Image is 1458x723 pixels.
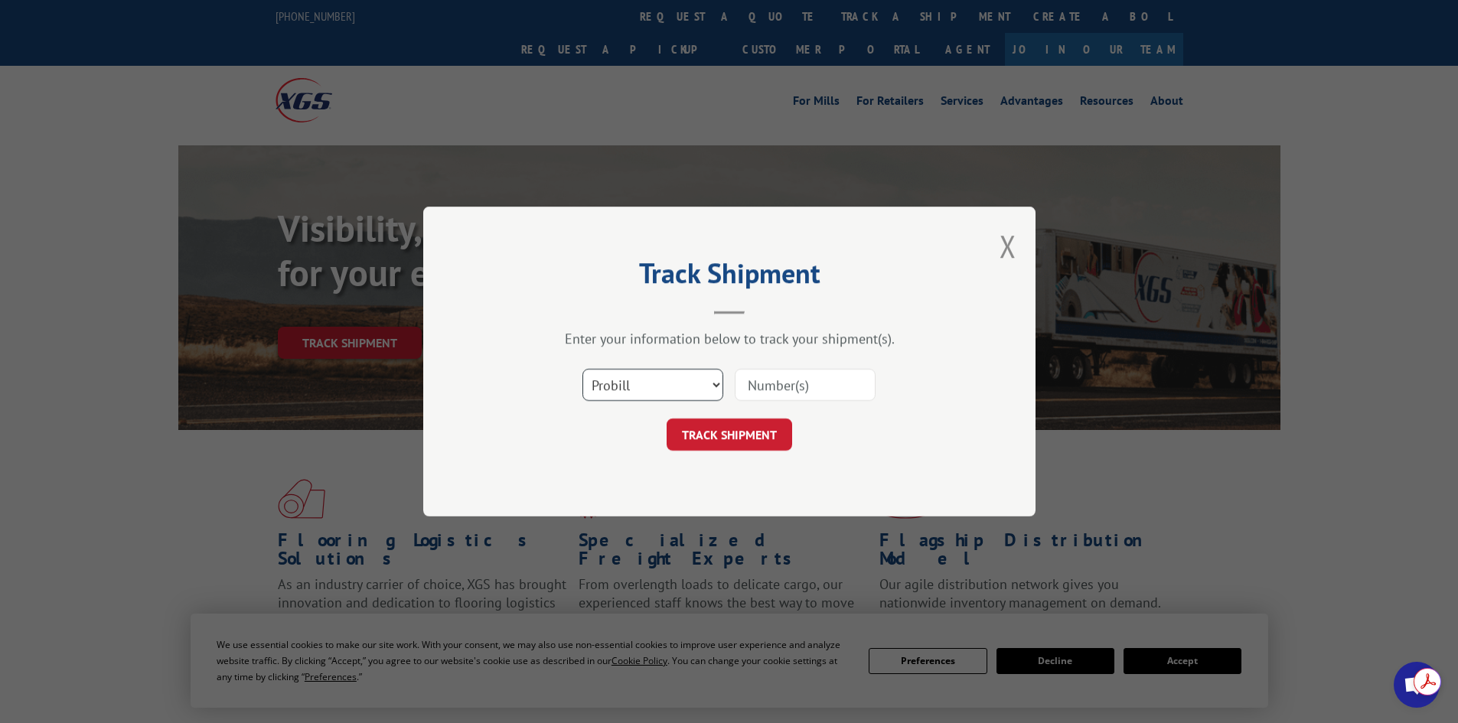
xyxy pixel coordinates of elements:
[500,262,959,291] h2: Track Shipment
[667,418,792,451] button: TRACK SHIPMENT
[735,369,876,401] input: Number(s)
[1000,226,1016,266] button: Close modal
[500,330,959,347] div: Enter your information below to track your shipment(s).
[1394,662,1440,708] div: Open chat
